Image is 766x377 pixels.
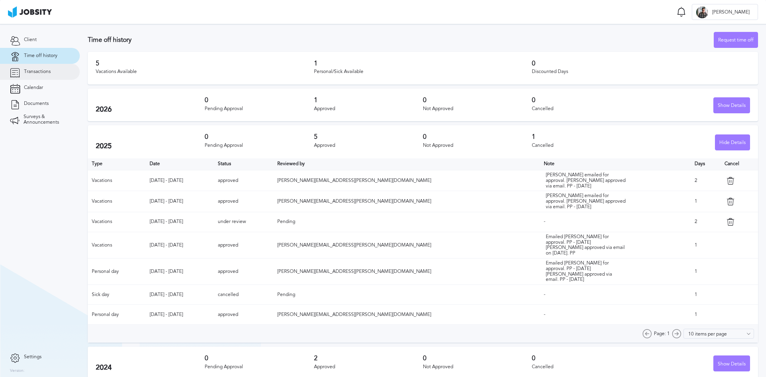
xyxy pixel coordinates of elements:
[691,170,721,191] td: 2
[214,158,274,170] th: Toggle SortBy
[88,259,146,285] td: Personal day
[546,261,626,282] div: Emailed [PERSON_NAME] for approval. PP - [DATE] [PERSON_NAME] approved via email. PP - [DATE]
[205,133,314,140] h3: 0
[96,105,205,114] h2: 2026
[314,97,423,104] h3: 1
[314,355,423,362] h3: 2
[314,143,423,148] div: Approved
[277,242,431,248] span: [PERSON_NAME][EMAIL_ADDRESS][PERSON_NAME][DOMAIN_NAME]
[146,191,214,212] td: [DATE] - [DATE]
[546,234,626,256] div: Emailed [PERSON_NAME] for approval. PP - [DATE] [PERSON_NAME] approved via email on [DATE]. PP
[691,232,721,258] td: 1
[691,191,721,212] td: 1
[10,369,25,373] label: Version:
[277,219,295,224] span: Pending
[214,232,274,258] td: approved
[88,170,146,191] td: Vacations
[214,259,274,285] td: approved
[423,143,532,148] div: Not Approved
[713,355,750,371] button: Show Details
[715,135,750,151] div: Hide Details
[691,259,721,285] td: 1
[544,312,545,317] span: -
[546,193,626,209] div: [PERSON_NAME] emailed for approval. [PERSON_NAME] approved via email. PP - [DATE]
[532,364,641,370] div: Cancelled
[696,6,708,18] div: E
[88,285,146,305] td: Sick day
[532,69,750,75] div: Discounted Days
[314,60,532,67] h3: 1
[8,6,52,18] img: ab4bad089aa723f57921c736e9817d99.png
[692,4,758,20] button: E[PERSON_NAME]
[532,97,641,104] h3: 0
[146,158,214,170] th: Toggle SortBy
[146,259,214,285] td: [DATE] - [DATE]
[88,305,146,325] td: Personal day
[88,212,146,232] td: Vacations
[24,354,41,360] span: Settings
[146,305,214,325] td: [DATE] - [DATE]
[540,158,691,170] th: Toggle SortBy
[205,355,314,362] h3: 0
[532,106,641,112] div: Cancelled
[277,292,295,297] span: Pending
[24,37,37,43] span: Client
[88,36,714,43] h3: Time off history
[214,305,274,325] td: approved
[714,32,758,48] button: Request time off
[532,60,750,67] h3: 0
[715,134,750,150] button: Hide Details
[708,10,754,15] span: [PERSON_NAME]
[423,133,532,140] h3: 0
[423,97,532,104] h3: 0
[314,69,532,75] div: Personal/Sick Available
[96,60,314,67] h3: 5
[146,212,214,232] td: [DATE] - [DATE]
[88,232,146,258] td: Vacations
[314,106,423,112] div: Approved
[273,158,539,170] th: Toggle SortBy
[214,285,274,305] td: cancelled
[277,312,431,317] span: [PERSON_NAME][EMAIL_ADDRESS][PERSON_NAME][DOMAIN_NAME]
[277,198,431,204] span: [PERSON_NAME][EMAIL_ADDRESS][PERSON_NAME][DOMAIN_NAME]
[24,85,43,91] span: Calendar
[691,285,721,305] td: 1
[691,158,721,170] th: Days
[214,191,274,212] td: approved
[205,106,314,112] div: Pending Approval
[714,356,750,372] div: Show Details
[544,219,545,224] span: -
[544,292,545,297] span: -
[532,355,641,362] h3: 0
[88,191,146,212] td: Vacations
[214,170,274,191] td: approved
[314,133,423,140] h3: 5
[713,97,750,113] button: Show Details
[214,212,274,232] td: under review
[532,143,641,148] div: Cancelled
[314,364,423,370] div: Approved
[24,114,70,125] span: Surveys & Announcements
[691,305,721,325] td: 1
[24,101,49,107] span: Documents
[24,69,51,75] span: Transactions
[146,285,214,305] td: [DATE] - [DATE]
[532,133,641,140] h3: 1
[205,97,314,104] h3: 0
[277,268,431,274] span: [PERSON_NAME][EMAIL_ADDRESS][PERSON_NAME][DOMAIN_NAME]
[423,364,532,370] div: Not Approved
[277,178,431,183] span: [PERSON_NAME][EMAIL_ADDRESS][PERSON_NAME][DOMAIN_NAME]
[146,170,214,191] td: [DATE] - [DATE]
[96,142,205,150] h2: 2025
[691,212,721,232] td: 2
[146,232,214,258] td: [DATE] - [DATE]
[96,69,314,75] div: Vacations Available
[24,53,57,59] span: Time off history
[423,355,532,362] h3: 0
[205,143,314,148] div: Pending Approval
[423,106,532,112] div: Not Approved
[88,158,146,170] th: Type
[654,331,670,337] span: Page: 1
[714,98,750,114] div: Show Details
